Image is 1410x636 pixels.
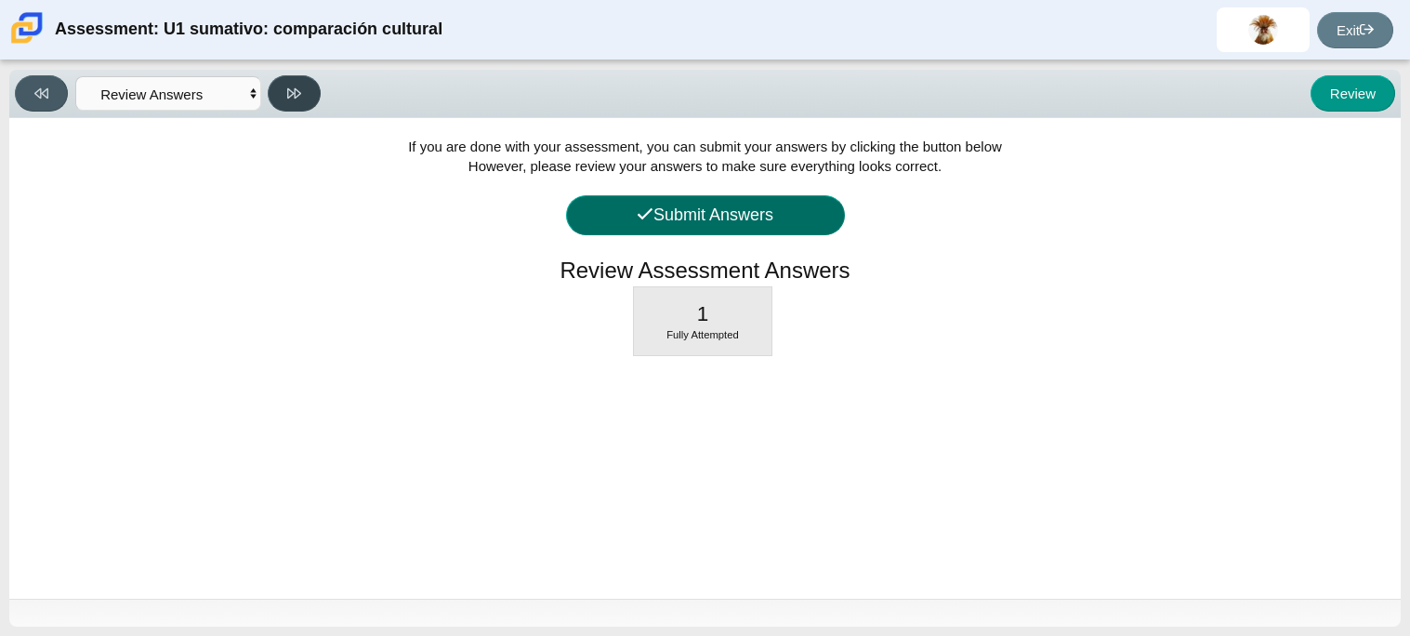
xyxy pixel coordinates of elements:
[566,195,845,235] button: Submit Answers
[560,255,850,286] h1: Review Assessment Answers
[1248,15,1278,45] img: alanys.lopez.NeUvdc
[666,329,739,340] span: Fully Attempted
[697,302,709,325] span: 1
[7,8,46,47] img: Carmen School of Science & Technology
[7,34,46,50] a: Carmen School of Science & Technology
[55,7,442,52] div: Assessment: U1 sumativo: comparación cultural
[1317,12,1393,48] a: Exit
[1311,75,1395,112] button: Review
[408,139,1002,174] span: If you are done with your assessment, you can submit your answers by clicking the button below Ho...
